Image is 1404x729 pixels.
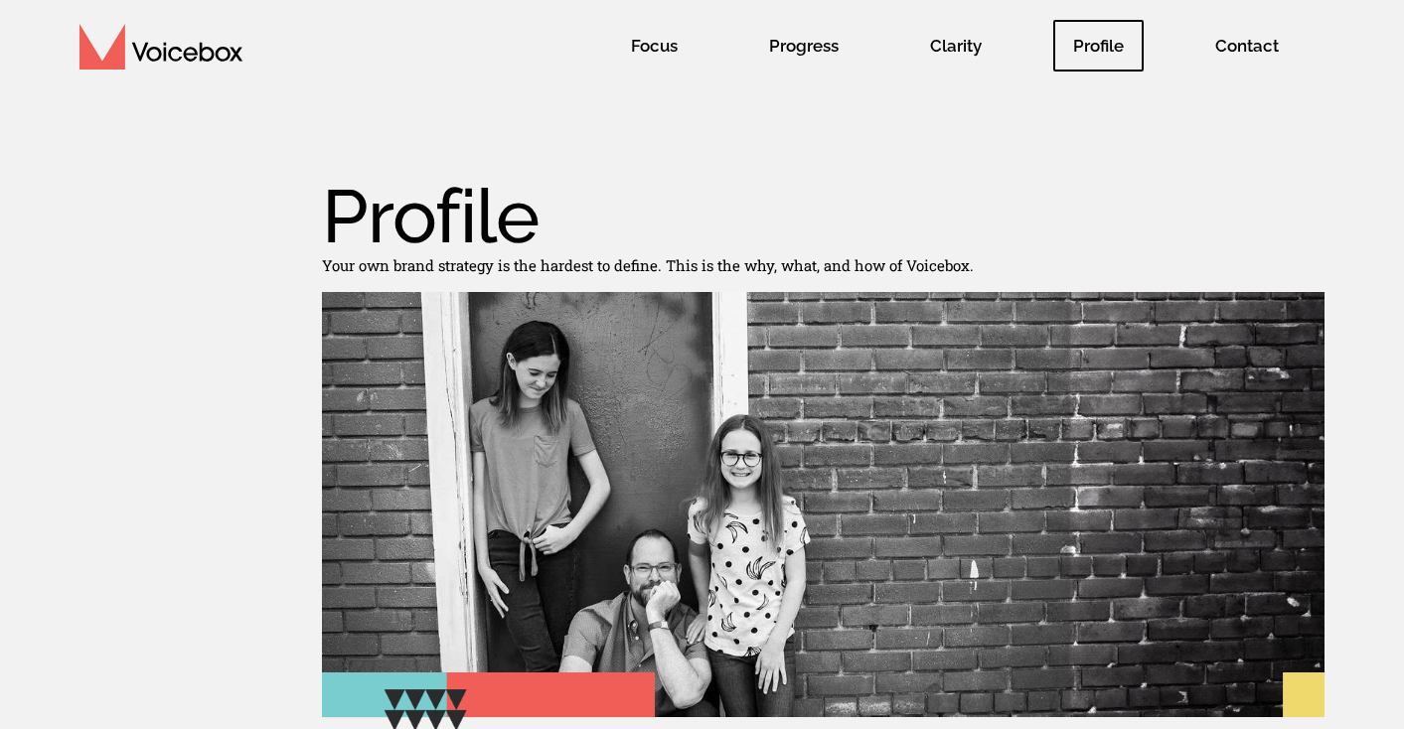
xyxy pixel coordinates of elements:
[322,253,1325,277] p: Your own brand strategy is the hardest to define. This is the why, what, and how of Voicebox.
[1053,20,1144,72] span: Profile
[749,20,858,72] span: Progress
[910,20,1002,72] span: Clarity
[611,20,698,72] span: Focus
[322,179,1325,253] h1: Profile
[1195,20,1299,72] span: Contact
